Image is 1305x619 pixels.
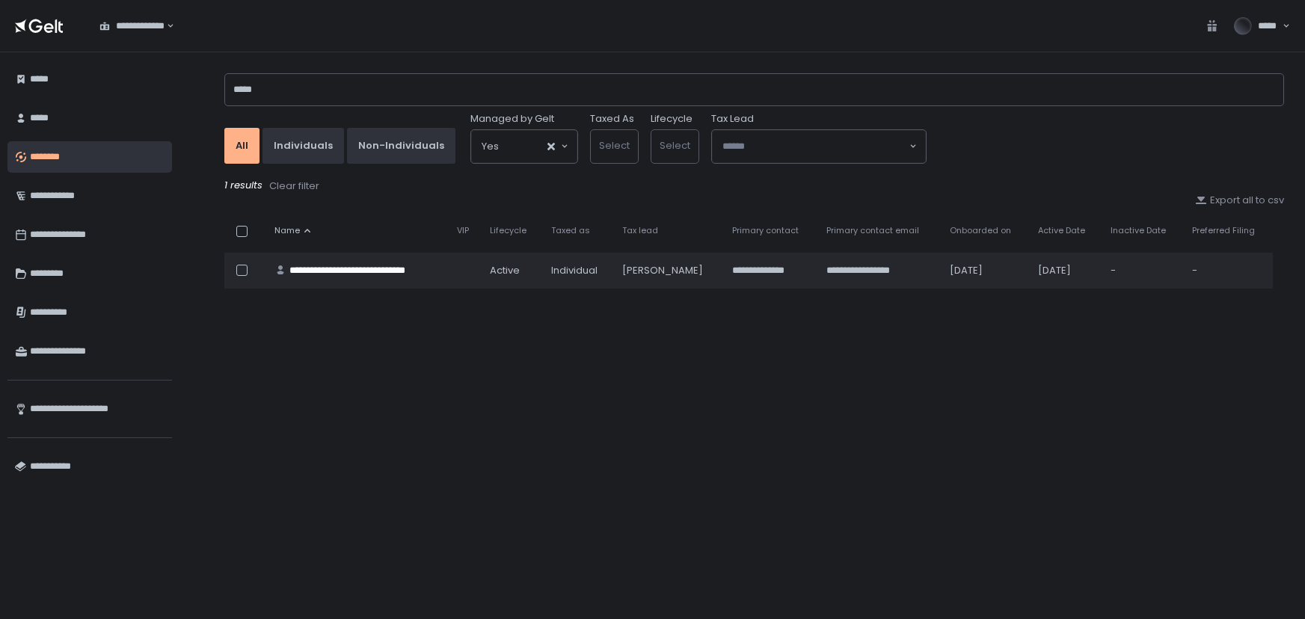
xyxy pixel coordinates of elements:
div: - [1192,264,1264,277]
label: Taxed As [590,112,634,126]
span: Tax Lead [711,112,754,126]
div: Search for option [90,10,174,42]
div: [DATE] [950,264,1020,277]
button: Individuals [262,128,344,164]
span: Yes [482,139,499,154]
span: active [490,264,520,277]
span: Primary contact email [826,225,919,236]
button: Clear Selected [547,143,555,150]
span: Taxed as [551,225,590,236]
input: Search for option [499,139,546,154]
span: Primary contact [732,225,799,236]
label: Lifecycle [651,112,693,126]
span: Active Date [1038,225,1085,236]
span: Inactive Date [1111,225,1166,236]
div: Individual [551,264,605,277]
button: All [224,128,260,164]
span: Select [660,138,690,153]
div: [PERSON_NAME] [622,264,714,277]
button: Non-Individuals [347,128,455,164]
input: Search for option [722,139,908,154]
span: VIP [457,225,469,236]
span: Tax lead [622,225,658,236]
div: All [236,139,248,153]
div: [DATE] [1038,264,1093,277]
div: Search for option [712,130,926,163]
div: Clear filter [269,179,319,193]
div: Individuals [274,139,333,153]
div: Search for option [471,130,577,163]
button: Clear filter [268,179,320,194]
div: 1 results [224,179,1284,194]
span: Select [599,138,630,153]
button: Export all to csv [1195,194,1284,207]
div: - [1111,264,1174,277]
div: Non-Individuals [358,139,444,153]
span: Preferred Filing [1192,225,1255,236]
span: Lifecycle [490,225,526,236]
span: Managed by Gelt [470,112,554,126]
span: Onboarded on [950,225,1011,236]
span: Name [274,225,300,236]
